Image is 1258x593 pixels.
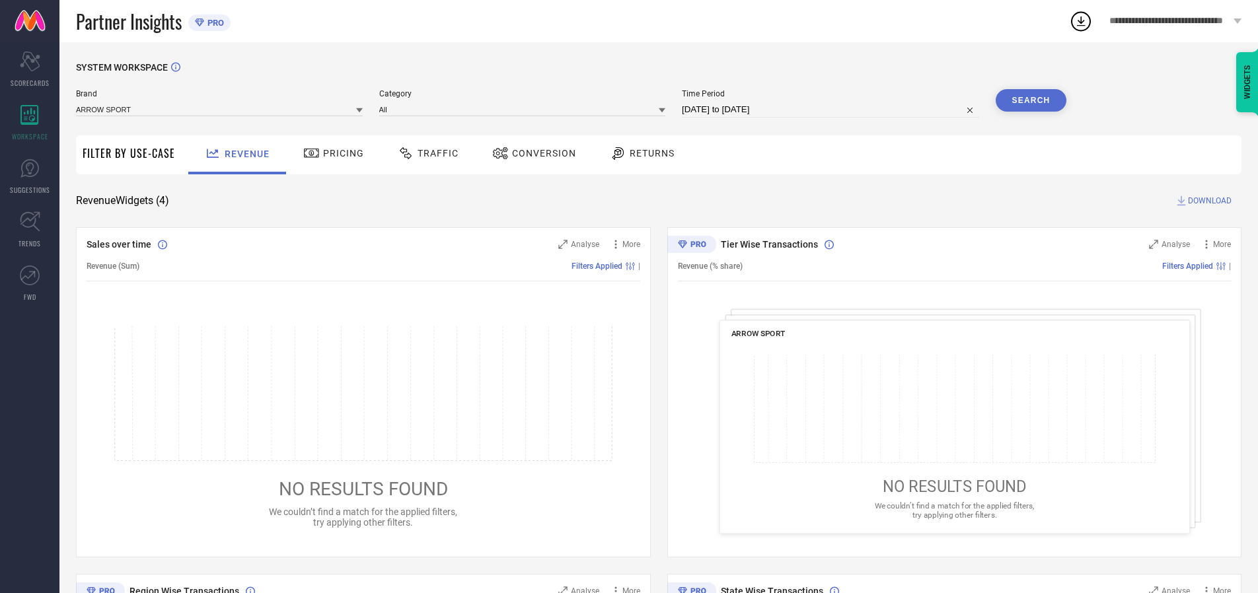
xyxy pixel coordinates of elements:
div: Premium [667,236,716,256]
span: Returns [630,148,675,158]
span: Revenue (Sum) [87,262,139,271]
span: SYSTEM WORKSPACE [76,62,168,73]
span: We couldn’t find a match for the applied filters, try applying other filters. [874,501,1034,519]
button: Search [996,89,1067,112]
span: DOWNLOAD [1188,194,1232,207]
span: We couldn’t find a match for the applied filters, try applying other filters. [269,506,457,528]
div: Open download list [1069,9,1093,33]
span: WORKSPACE [12,131,48,141]
span: Category [379,89,666,98]
span: Analyse [1162,240,1190,249]
svg: Zoom [558,240,568,249]
span: Time Period [682,89,979,98]
span: PRO [204,18,224,28]
span: Tier Wise Transactions [721,239,818,250]
span: SUGGESTIONS [10,185,50,195]
span: More [1213,240,1231,249]
span: | [638,262,640,271]
span: Revenue [225,149,270,159]
span: Filters Applied [572,262,622,271]
span: Filters Applied [1162,262,1213,271]
svg: Zoom [1149,240,1158,249]
span: Analyse [571,240,599,249]
span: Revenue Widgets ( 4 ) [76,194,169,207]
span: | [1229,262,1231,271]
span: SCORECARDS [11,78,50,88]
span: Sales over time [87,239,151,250]
span: FWD [24,292,36,302]
span: TRENDS [18,238,41,248]
span: ARROW SPORT [731,329,785,338]
span: More [622,240,640,249]
span: Brand [76,89,363,98]
span: Pricing [323,148,364,158]
span: Partner Insights [76,8,182,35]
span: NO RESULTS FOUND [882,477,1026,496]
span: Filter By Use-Case [83,145,175,161]
input: Select time period [682,102,979,118]
span: Traffic [418,148,459,158]
span: Conversion [512,148,576,158]
span: Revenue (% share) [678,262,743,271]
span: NO RESULTS FOUND [279,478,448,500]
